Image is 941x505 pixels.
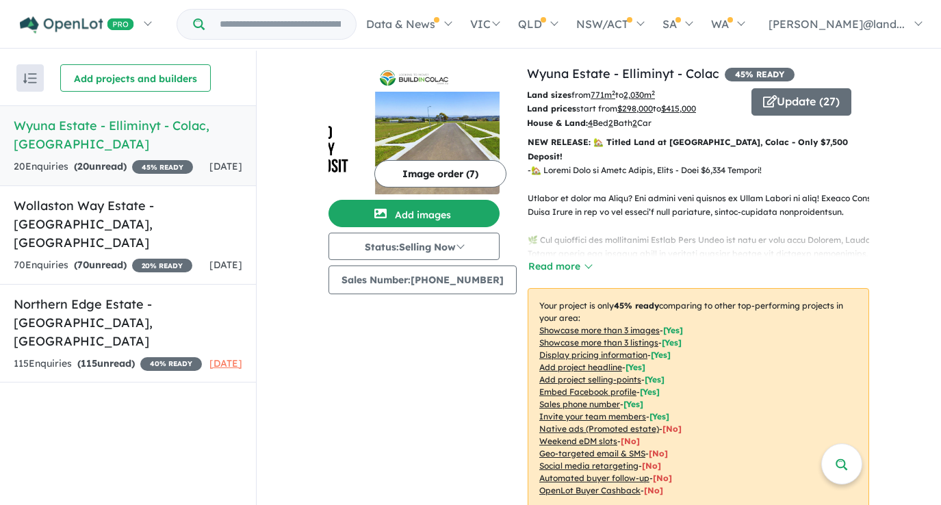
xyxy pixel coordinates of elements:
u: Showcase more than 3 listings [539,337,658,348]
button: Update (27) [751,88,851,116]
sup: 2 [612,89,615,96]
p: start from [527,102,741,116]
u: Invite your team members [539,411,646,422]
img: Wyuna Estate - Elliminyt - Colac [328,92,500,194]
span: [DATE] [209,259,242,271]
img: Wyuna Estate - Elliminyt - Colac Logo [334,70,494,86]
span: [No] [662,424,682,434]
span: 45 % READY [725,68,795,81]
a: Wyuna Estate - Elliminyt - Colac [527,66,719,81]
b: House & Land: [527,118,588,128]
p: NEW RELEASE: 🏡 Titled Land at [GEOGRAPHIC_DATA], Colac - Only $7,500 Deposit! [528,135,869,164]
p: Bed Bath Car [527,116,741,130]
input: Try estate name, suburb, builder or developer [207,10,353,39]
span: 70 [77,259,89,271]
a: Wyuna Estate - Elliminyt - Colac LogoWyuna Estate - Elliminyt - Colac [328,64,500,194]
span: 40 % READY [140,357,202,371]
p: from [527,88,741,102]
sup: 2 [652,89,655,96]
u: Display pricing information [539,350,647,360]
u: $ 415,000 [661,103,696,114]
u: Sales phone number [539,399,620,409]
span: [ Yes ] [651,350,671,360]
u: Geo-targeted email & SMS [539,448,645,458]
u: 2 [632,118,637,128]
u: 2,030 m [623,90,655,100]
div: 70 Enquir ies [14,257,192,274]
u: Showcase more than 3 images [539,325,660,335]
span: [DATE] [209,160,242,172]
span: 45 % READY [132,160,193,174]
button: Sales Number:[PHONE_NUMBER] [328,266,517,294]
strong: ( unread) [74,259,127,271]
span: [No] [642,461,661,471]
span: [ Yes ] [663,325,683,335]
u: 771 m [591,90,615,100]
span: [ Yes ] [649,411,669,422]
strong: ( unread) [74,160,127,172]
span: [ Yes ] [623,399,643,409]
h5: Wyuna Estate - Elliminyt - Colac , [GEOGRAPHIC_DATA] [14,116,242,153]
b: Land prices [527,103,576,114]
button: Read more [528,259,592,274]
span: [ Yes ] [662,337,682,348]
span: to [615,90,655,100]
img: sort.svg [23,73,37,83]
u: Weekend eDM slots [539,436,617,446]
span: [No] [644,485,663,495]
img: Openlot PRO Logo White [20,16,134,34]
u: Add project selling-points [539,374,641,385]
span: [No] [649,448,668,458]
h5: Wollaston Way Estate - [GEOGRAPHIC_DATA] , [GEOGRAPHIC_DATA] [14,196,242,252]
u: 2 [608,118,613,128]
span: [ Yes ] [645,374,665,385]
u: $ 298,000 [617,103,653,114]
button: Status:Selling Now [328,233,500,260]
button: Add projects and builders [60,64,211,92]
u: Add project headline [539,362,622,372]
button: Add images [328,200,500,227]
u: Social media retargeting [539,461,639,471]
span: [No] [621,436,640,446]
span: to [653,103,696,114]
button: Image order (7) [374,160,506,187]
b: Land sizes [527,90,571,100]
div: 20 Enquir ies [14,159,193,175]
strong: ( unread) [77,357,135,370]
u: Embed Facebook profile [539,387,636,397]
span: [ Yes ] [626,362,645,372]
span: 20 [77,160,89,172]
div: 115 Enquir ies [14,356,202,372]
span: 20 % READY [132,259,192,272]
span: 115 [81,357,97,370]
u: Native ads (Promoted estate) [539,424,659,434]
h5: Northern Edge Estate - [GEOGRAPHIC_DATA] , [GEOGRAPHIC_DATA] [14,295,242,350]
span: [PERSON_NAME]@land... [769,17,905,31]
u: Automated buyer follow-up [539,473,649,483]
span: [ Yes ] [640,387,660,397]
span: [No] [653,473,672,483]
span: [DATE] [209,357,242,370]
b: 45 % ready [614,300,659,311]
u: 4 [588,118,593,128]
u: OpenLot Buyer Cashback [539,485,641,495]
